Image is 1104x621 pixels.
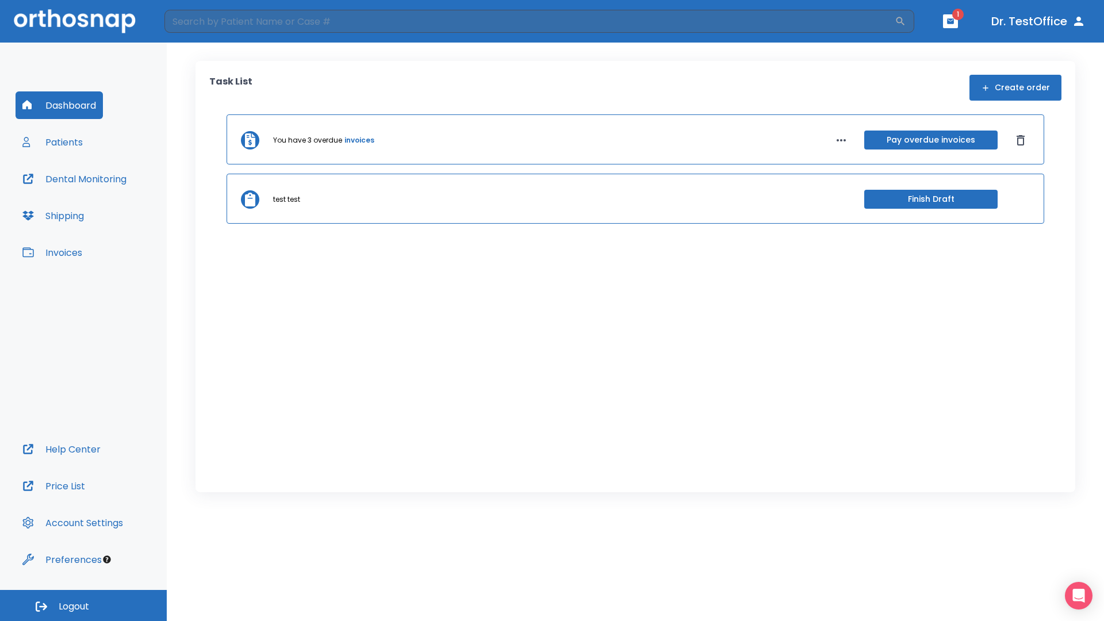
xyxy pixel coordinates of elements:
a: invoices [344,135,374,145]
button: Price List [16,472,92,500]
button: Finish Draft [864,190,998,209]
img: Orthosnap [14,9,136,33]
button: Invoices [16,239,89,266]
button: Dashboard [16,91,103,119]
button: Shipping [16,202,91,229]
span: Logout [59,600,89,613]
button: Dr. TestOffice [987,11,1090,32]
p: Task List [209,75,252,101]
div: Open Intercom Messenger [1065,582,1092,609]
input: Search by Patient Name or Case # [164,10,895,33]
span: 1 [952,9,964,20]
button: Preferences [16,546,109,573]
button: Dismiss [1011,131,1030,149]
div: Tooltip anchor [102,554,112,565]
button: Account Settings [16,509,130,536]
button: Create order [969,75,1061,101]
p: You have 3 overdue [273,135,342,145]
p: test test [273,194,300,205]
button: Pay overdue invoices [864,131,998,149]
button: Dental Monitoring [16,165,133,193]
button: Patients [16,128,90,156]
button: Help Center [16,435,108,463]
